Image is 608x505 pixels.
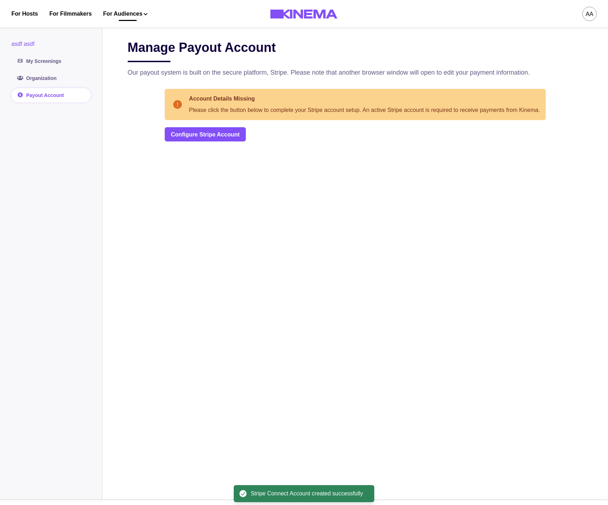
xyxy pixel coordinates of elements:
[11,40,91,48] div: asdf asdf
[251,489,363,498] div: Stripe Connect Account created successfully
[189,107,540,113] div: Please click the button below to complete your Stripe account setup. An active Stripe account is ...
[165,127,245,141] a: Configure Stripe Account
[11,10,38,18] a: For Hosts
[128,40,276,62] h2: Manage Payout Account
[49,10,92,18] a: For Filmmakers
[103,10,148,18] button: For Audiences
[11,71,91,85] a: Organization
[11,88,91,102] a: Payout Account
[128,68,583,77] p: Our payout system is built on the secure platform, Stripe. Please note that another browser windo...
[11,54,91,68] a: My Screenings
[189,95,537,103] div: Account Details Missing
[586,10,593,18] div: aa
